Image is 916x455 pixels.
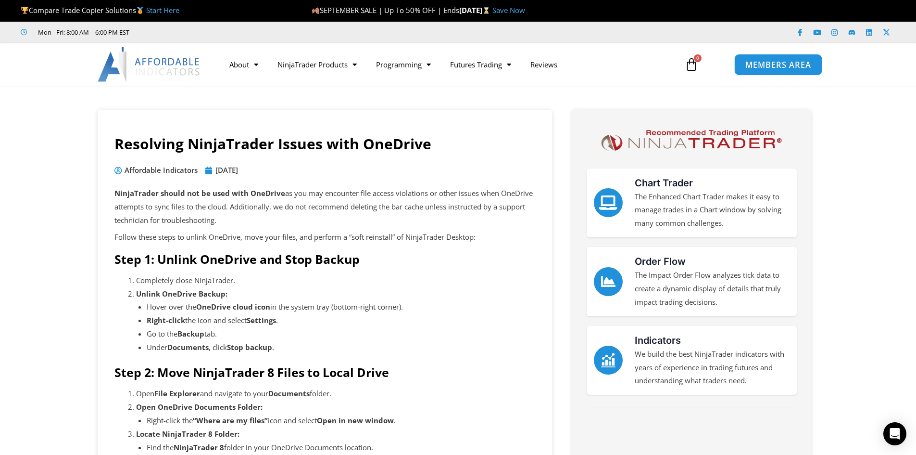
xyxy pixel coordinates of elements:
[366,53,440,76] a: Programming
[136,387,535,401] li: Open and navigate to your folder.
[312,7,319,14] img: 🍂
[745,61,811,69] span: MEMBERS AREA
[635,269,790,309] p: The Impact Order Flow analyzes tick data to create a dynamic display of details that truly impact...
[147,300,535,314] li: Hover over the in the system tray (bottom-right corner).
[312,5,459,15] span: SEPTEMBER SALE | Up To 50% OFF | Ends
[114,364,389,380] strong: Step 2: Move NinjaTrader 8 Files to Local Drive
[635,256,686,267] a: Order Flow
[167,342,209,352] strong: Documents
[137,7,144,14] img: 🥇
[136,274,535,287] li: Completely close NinjaTrader.
[440,53,521,76] a: Futures Trading
[635,335,681,346] a: Indicators
[98,47,201,82] img: LogoAI | Affordable Indicators – NinjaTrader
[883,422,906,445] div: Open Intercom Messenger
[136,402,263,412] strong: Open OneDrive Documents Folder:
[459,5,492,15] strong: [DATE]
[36,26,129,38] span: Mon - Fri: 8:00 AM – 6:00 PM EST
[597,127,786,154] img: NinjaTrader Logo | Affordable Indicators – NinjaTrader
[215,165,238,175] time: [DATE]
[670,51,713,78] a: 0
[143,27,287,37] iframe: Customer reviews powered by Trustpilot
[483,7,490,14] img: ⌛
[635,190,790,231] p: The Enhanced Chart Trader makes it easy to manage trades in a Chart window by solving many common...
[492,5,525,15] a: Save Now
[114,231,535,244] p: Follow these steps to unlink OneDrive, move your files, and perform a “soft reinstall” of NinjaTr...
[136,289,227,299] strong: Unlink OneDrive Backup:
[734,53,822,75] a: MEMBERS AREA
[136,429,239,439] strong: Locate NinjaTrader 8 Folder:
[147,314,535,327] li: the icon and select .
[146,5,179,15] a: Start Here
[521,53,567,76] a: Reviews
[114,187,535,227] p: as you may encounter file access violations or other issues when OneDrive attempts to sync files ...
[147,327,535,341] li: Go to the tab.
[594,267,623,296] a: Order Flow
[220,53,268,76] a: About
[114,188,285,198] strong: NinjaTrader should not be used with OneDrive
[594,188,623,217] a: Chart Trader
[247,315,276,325] strong: Settings
[227,342,272,352] strong: Stop backup
[147,441,535,455] li: Find the folder in your OneDrive Documents location.
[147,414,535,428] li: Right-click the icon and select .
[114,134,535,154] h1: Resolving NinjaTrader Issues with OneDrive
[21,7,28,14] img: 🏆
[147,315,185,325] strong: Right-click
[317,416,394,425] strong: Open in new window
[220,53,674,76] nav: Menu
[268,53,366,76] a: NinjaTrader Products
[594,346,623,375] a: Indicators
[268,389,310,398] strong: Documents
[154,389,200,398] strong: File Explorer
[196,302,270,312] strong: OneDrive cloud icon
[21,5,179,15] span: Compare Trade Copier Solutions
[174,442,224,452] strong: NinjaTrader 8
[694,54,702,62] span: 0
[147,341,535,354] li: Under , click .
[122,164,198,177] span: Affordable Indicators
[193,416,268,425] strong: “Where are my files”
[635,348,790,388] p: We build the best NinjaTrader indicators with years of experience in trading futures and understa...
[177,329,204,338] strong: Backup
[114,251,360,267] strong: Step 1: Unlink OneDrive and Stop Backup
[635,177,693,189] a: Chart Trader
